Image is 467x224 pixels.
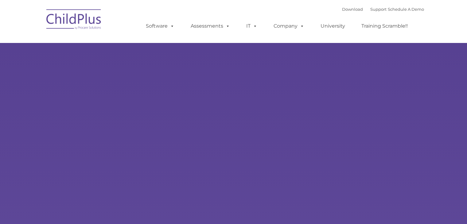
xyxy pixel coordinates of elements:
a: Assessments [185,20,236,32]
a: Training Scramble!! [355,20,414,32]
a: Software [140,20,181,32]
a: Schedule A Demo [388,7,424,12]
a: University [314,20,351,32]
a: Download [342,7,363,12]
a: IT [240,20,263,32]
a: Company [267,20,310,32]
img: ChildPlus by Procare Solutions [43,5,105,36]
a: Support [370,7,387,12]
font: | [342,7,424,12]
